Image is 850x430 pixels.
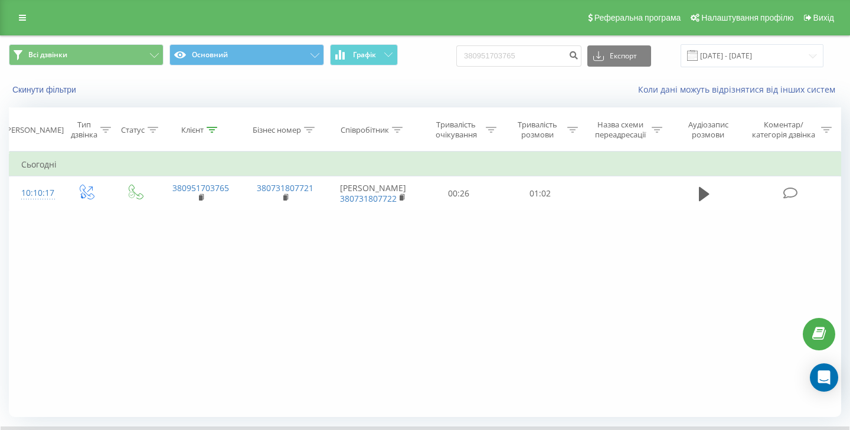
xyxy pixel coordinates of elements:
[429,120,483,140] div: Тривалість очікування
[701,13,793,22] span: Налаштування профілю
[510,120,564,140] div: Тривалість розмови
[169,44,324,65] button: Основний
[591,120,649,140] div: Назва схеми переадресації
[353,51,376,59] span: Графік
[257,182,313,193] a: 380731807721
[328,176,419,211] td: [PERSON_NAME]
[9,84,82,95] button: Скинути фільтри
[172,182,229,193] a: 380951703765
[21,182,50,205] div: 10:10:17
[676,120,740,140] div: Аудіозапис розмови
[340,193,397,204] a: 380731807722
[499,176,581,211] td: 01:02
[456,45,581,67] input: Пошук за номером
[9,44,164,65] button: Всі дзвінки
[4,125,64,135] div: [PERSON_NAME]
[419,176,500,211] td: 00:26
[813,13,834,22] span: Вихід
[587,45,651,67] button: Експорт
[121,125,145,135] div: Статус
[181,125,204,135] div: Клієнт
[9,153,841,176] td: Сьогодні
[253,125,301,135] div: Бізнес номер
[330,44,398,65] button: Графік
[749,120,818,140] div: Коментар/категорія дзвінка
[341,125,389,135] div: Співробітник
[28,50,67,60] span: Всі дзвінки
[810,363,838,392] div: Open Intercom Messenger
[638,84,841,95] a: Коли дані можуть відрізнятися вiд інших систем
[71,120,97,140] div: Тип дзвінка
[594,13,681,22] span: Реферальна програма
